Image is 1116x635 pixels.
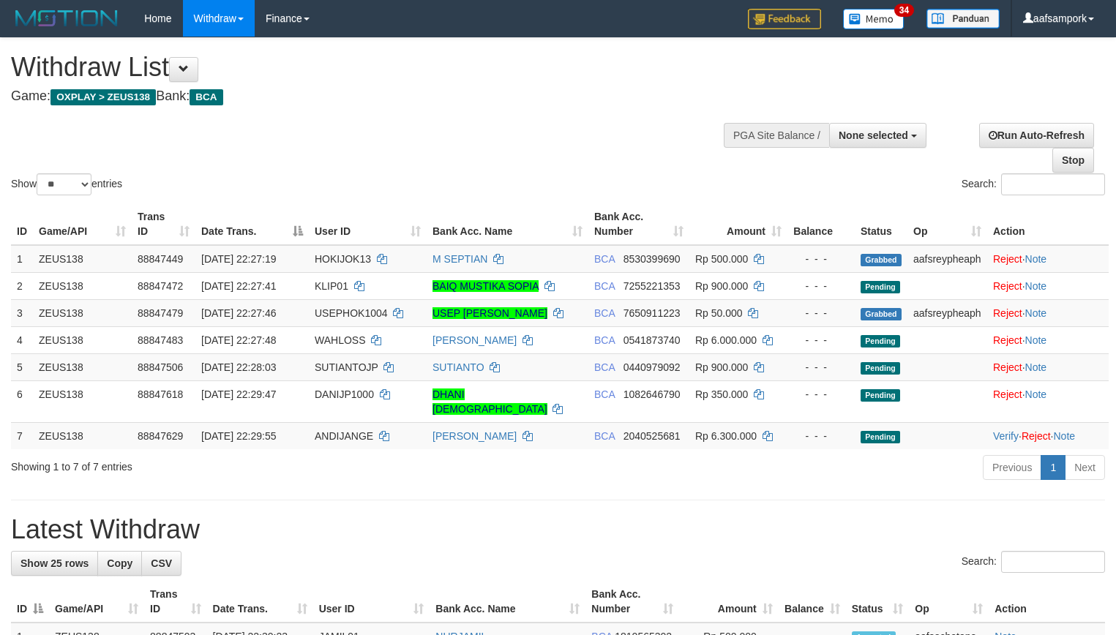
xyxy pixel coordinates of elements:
[201,307,276,319] span: [DATE] 22:27:46
[855,203,907,245] th: Status
[962,173,1105,195] label: Search:
[132,203,195,245] th: Trans ID: activate to sort column ascending
[11,353,33,380] td: 5
[33,326,132,353] td: ZEUS138
[315,307,388,319] span: USEPHOK1004
[49,581,144,623] th: Game/API: activate to sort column ascending
[861,335,900,347] span: Pending
[11,272,33,299] td: 2
[793,360,849,375] div: - - -
[11,454,454,474] div: Showing 1 to 7 of 7 entries
[432,253,487,265] a: M SEPTIAN
[11,380,33,422] td: 6
[623,430,681,442] span: Copy 2040525681 to clipboard
[724,123,829,148] div: PGA Site Balance /
[623,307,681,319] span: Copy 7650911223 to clipboard
[993,430,1019,442] a: Verify
[907,299,987,326] td: aafsreypheaph
[695,280,748,292] span: Rp 900.000
[787,203,855,245] th: Balance
[144,581,206,623] th: Trans ID: activate to sort column ascending
[201,280,276,292] span: [DATE] 22:27:41
[315,361,378,373] span: SUTIANTOJP
[993,280,1022,292] a: Reject
[861,254,902,266] span: Grabbed
[993,388,1022,400] a: Reject
[11,326,33,353] td: 4
[793,387,849,402] div: - - -
[793,279,849,293] div: - - -
[623,361,681,373] span: Copy 0440979092 to clipboard
[594,253,615,265] span: BCA
[33,203,132,245] th: Game/API: activate to sort column ascending
[432,361,484,373] a: SUTIANTO
[33,380,132,422] td: ZEUS138
[993,361,1022,373] a: Reject
[11,203,33,245] th: ID
[793,306,849,320] div: - - -
[33,272,132,299] td: ZEUS138
[695,430,757,442] span: Rp 6.300.000
[97,551,142,576] a: Copy
[138,388,183,400] span: 88847618
[679,581,779,623] th: Amount: activate to sort column ascending
[843,9,905,29] img: Button%20Memo.svg
[138,361,183,373] span: 88847506
[594,307,615,319] span: BCA
[201,388,276,400] span: [DATE] 22:29:47
[1052,148,1094,173] a: Stop
[33,422,132,449] td: ZEUS138
[315,388,374,400] span: DANIJP1000
[432,307,547,319] a: USEP [PERSON_NAME]
[987,422,1109,449] td: · ·
[315,280,348,292] span: KLIP01
[846,581,910,623] th: Status: activate to sort column ascending
[315,253,371,265] span: HOKIJOK13
[989,581,1105,623] th: Action
[11,89,730,104] h4: Game: Bank:
[861,362,900,375] span: Pending
[695,334,757,346] span: Rp 6.000.000
[20,557,89,569] span: Show 25 rows
[1022,430,1051,442] a: Reject
[962,551,1105,573] label: Search:
[1025,334,1047,346] a: Note
[207,581,313,623] th: Date Trans.: activate to sort column ascending
[695,307,743,319] span: Rp 50.000
[1053,430,1075,442] a: Note
[11,551,98,576] a: Show 25 rows
[11,515,1105,544] h1: Latest Withdraw
[623,280,681,292] span: Copy 7255221353 to clipboard
[987,272,1109,299] td: ·
[907,245,987,273] td: aafsreypheaph
[33,299,132,326] td: ZEUS138
[829,123,926,148] button: None selected
[138,334,183,346] span: 88847483
[588,203,689,245] th: Bank Acc. Number: activate to sort column ascending
[987,353,1109,380] td: ·
[11,422,33,449] td: 7
[201,253,276,265] span: [DATE] 22:27:19
[11,173,122,195] label: Show entries
[1001,551,1105,573] input: Search:
[907,203,987,245] th: Op: activate to sort column ascending
[839,129,908,141] span: None selected
[793,429,849,443] div: - - -
[894,4,914,17] span: 34
[107,557,132,569] span: Copy
[594,388,615,400] span: BCA
[309,203,427,245] th: User ID: activate to sort column ascending
[1025,361,1047,373] a: Note
[594,361,615,373] span: BCA
[1001,173,1105,195] input: Search:
[313,581,430,623] th: User ID: activate to sort column ascending
[993,307,1022,319] a: Reject
[138,253,183,265] span: 88847449
[1041,455,1066,480] a: 1
[50,89,156,105] span: OXPLAY > ZEUS138
[1065,455,1105,480] a: Next
[141,551,181,576] a: CSV
[432,430,517,442] a: [PERSON_NAME]
[979,123,1094,148] a: Run Auto-Refresh
[432,280,539,292] a: BAIQ MUSTIKA SOPIA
